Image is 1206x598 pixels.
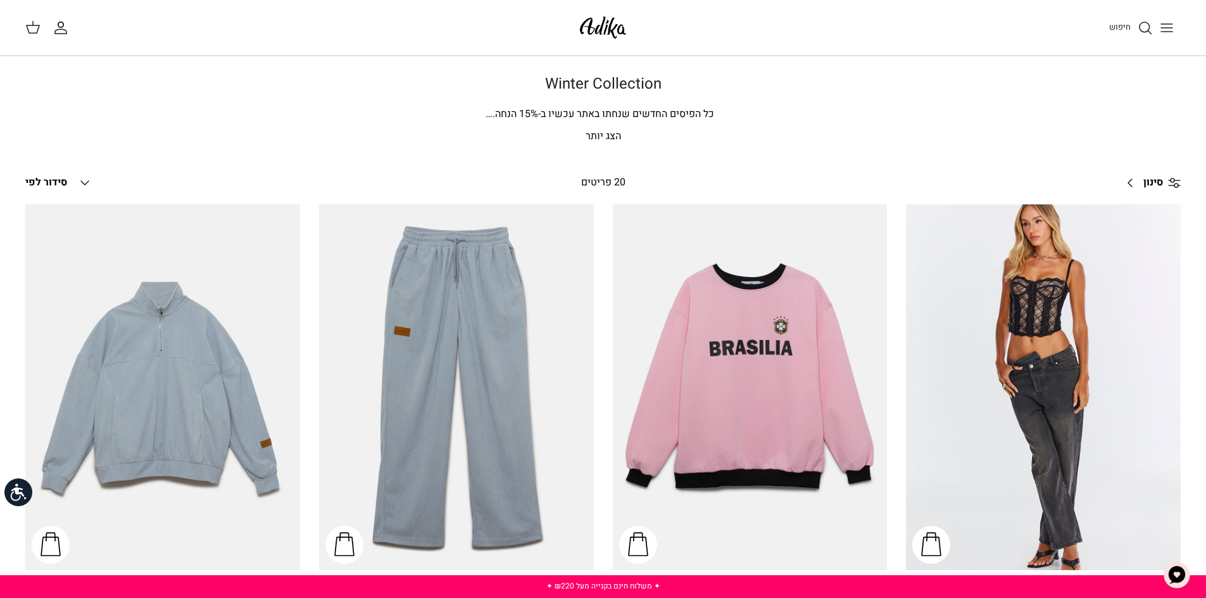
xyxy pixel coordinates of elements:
[25,175,67,190] span: סידור לפי
[1109,21,1131,33] span: חיפוש
[1109,20,1153,35] a: חיפוש
[160,75,1046,94] h1: Winter Collection
[1118,168,1181,198] a: סינון
[25,204,300,570] a: סווטשירט City Strolls אוברסייז
[613,204,888,570] a: סווטשירט Brazilian Kid
[519,106,531,121] span: 15
[25,169,92,197] button: סידור לפי
[319,204,594,570] a: מכנסי טרנינג City strolls
[470,175,736,191] div: 20 פריטים
[1153,14,1181,42] button: Toggle menu
[546,580,660,592] a: ✦ משלוח חינם בקנייה מעל ₪220 ✦
[160,128,1046,145] p: הצג יותר
[906,204,1181,570] a: ג׳ינס All Or Nothing קריס-קרוס | BOYFRIEND
[1143,175,1163,191] span: סינון
[538,106,714,121] span: כל הפיסים החדשים שנחתו באתר עכשיו ב-
[53,20,73,35] a: החשבון שלי
[486,106,538,121] span: % הנחה.
[1158,556,1196,594] button: צ'אט
[576,13,630,42] img: Adika IL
